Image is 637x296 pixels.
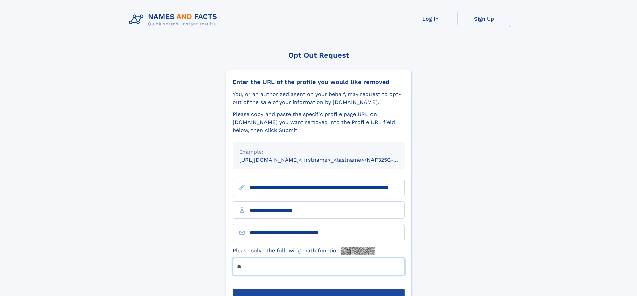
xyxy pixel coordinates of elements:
div: Enter the URL of the profile you would like removed [233,78,405,86]
a: Sign Up [457,11,511,27]
div: Example: [239,148,398,156]
a: Log In [404,11,457,27]
div: Opt Out Request [226,51,412,59]
small: [URL][DOMAIN_NAME]<firstname>_<lastname>/NAF325G-xxxxxxxx [239,157,417,163]
div: You, or an authorized agent on your behalf, may request to opt-out of the sale of your informatio... [233,90,405,106]
label: Please solve the following math function: [233,247,375,255]
div: Please copy and paste the specific profile page URL on [DOMAIN_NAME] you want removed into the Pr... [233,110,405,134]
img: Logo Names and Facts [126,11,223,29]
